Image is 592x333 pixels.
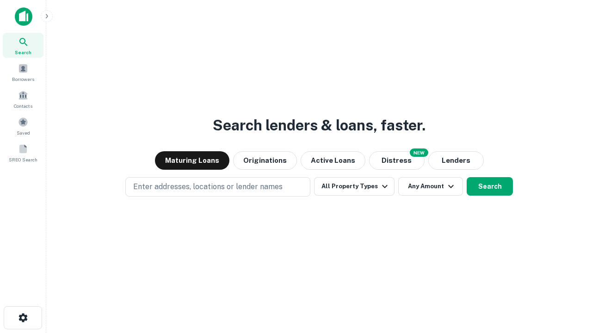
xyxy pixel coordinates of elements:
[14,102,32,110] span: Contacts
[17,129,30,136] span: Saved
[398,177,463,196] button: Any Amount
[9,156,37,163] span: SREO Search
[301,151,365,170] button: Active Loans
[410,148,428,157] div: NEW
[467,177,513,196] button: Search
[3,113,43,138] a: Saved
[133,181,283,192] p: Enter addresses, locations or lender names
[369,151,425,170] button: Search distressed loans with lien and other non-mortgage details.
[125,177,310,197] button: Enter addresses, locations or lender names
[428,151,484,170] button: Lenders
[15,49,31,56] span: Search
[3,60,43,85] a: Borrowers
[314,177,395,196] button: All Property Types
[3,140,43,165] a: SREO Search
[546,259,592,303] iframe: Chat Widget
[3,86,43,111] a: Contacts
[3,33,43,58] a: Search
[213,114,425,136] h3: Search lenders & loans, faster.
[155,151,229,170] button: Maturing Loans
[12,75,34,83] span: Borrowers
[233,151,297,170] button: Originations
[15,7,32,26] img: capitalize-icon.png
